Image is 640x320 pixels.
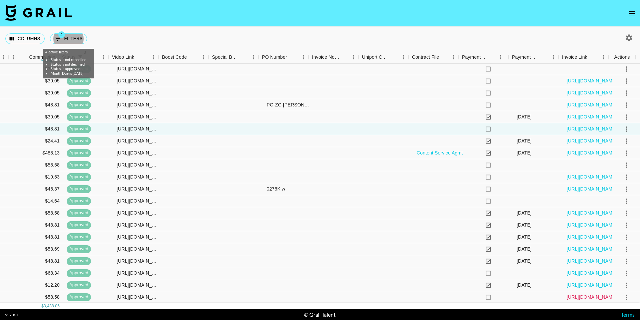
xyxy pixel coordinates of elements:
[13,135,63,147] div: $24.41
[249,52,259,62] button: Menu
[51,71,86,76] li: Month Due is [DATE]
[117,162,160,168] div: https://www.tiktok.com/@sammyblizzzz/photo/7551867819718216991
[614,51,630,64] div: Actions
[312,51,339,64] div: Invoice Notes
[117,113,160,120] div: https://www.tiktok.com/@mercedes_anmarie/video/7550396906866740493
[117,125,160,132] div: https://www.tiktok.com/@mercedes_anmarie/video/7554150282138045710?is_from_webapp=1&sender_device...
[67,198,91,204] span: approved
[51,62,86,67] li: Status is not declined
[559,51,609,64] div: Invoice Link
[134,52,144,62] button: Sort
[517,282,532,288] div: 9/14/2025
[117,65,160,72] div: https://www.tiktok.com/@mercedes_anmarie/video/7551970421462093111
[567,246,617,252] a: [URL][DOMAIN_NAME]
[621,311,635,318] a: Terms
[13,111,63,123] div: $39.05
[149,52,159,62] button: Menu
[67,294,91,300] span: approved
[625,7,639,20] button: open drawer
[517,246,532,252] div: 9/14/2025
[51,66,86,71] li: Status is approved
[67,258,91,264] span: approved
[567,258,617,264] a: [URL][DOMAIN_NAME]
[13,159,63,171] div: $58.58
[621,87,632,99] button: select merge strategy
[199,52,209,62] button: Menu
[567,101,617,108] a: [URL][DOMAIN_NAME]
[109,51,159,64] div: Video Link
[159,51,209,64] div: Boost Code
[539,52,549,62] button: Sort
[67,282,91,288] span: approved
[412,51,439,64] div: Contract File
[40,58,55,62] div: money
[567,137,617,144] a: [URL][DOMAIN_NAME]
[117,210,160,216] div: https://www.tiktok.com/@tb_davis/photo/7545961842099670303
[13,255,63,267] div: $48.81
[409,51,459,64] div: Contract File
[209,51,259,64] div: Special Booking Type
[299,52,309,62] button: Menu
[117,89,160,96] div: https://www.tiktok.com/@mercedes_anmarie/video/7549659518578265358?is_from_webapp=1&sender_device...
[67,138,91,144] span: approved
[562,51,587,64] div: Invoice Link
[67,126,91,132] span: approved
[517,149,532,156] div: 9/23/2025
[439,52,448,62] button: Sort
[67,78,91,84] span: approved
[621,172,632,183] button: select merge strategy
[621,63,632,75] button: select merge strategy
[339,52,349,62] button: Sort
[67,210,91,216] span: approved
[621,256,632,267] button: select merge strategy
[117,186,160,192] div: https://www.tiktok.com/@sydniealeah/video/7547740881609149726
[13,99,63,111] div: $48.81
[58,31,65,38] span: 4
[67,222,91,228] span: approved
[449,52,459,62] button: Menu
[389,52,399,62] button: Sort
[45,50,92,76] div: 4 active filters
[517,113,532,120] div: 9/23/2025
[621,75,632,87] button: select merge strategy
[462,51,488,64] div: Payment Sent
[621,220,632,231] button: select merge strategy
[309,51,359,64] div: Invoice Notes
[359,51,409,64] div: Uniport Contact Email
[13,75,63,87] div: $39.05
[51,57,86,62] li: Status is not cancelled
[67,102,91,108] span: approved
[399,52,409,62] button: Menu
[621,123,632,135] button: select merge strategy
[567,234,617,240] a: [URL][DOMAIN_NAME]
[5,5,72,21] img: Grail Talent
[304,311,336,318] div: © Grail Talent
[362,51,389,64] div: Uniport Contact Email
[517,222,532,228] div: 9/23/2025
[13,123,63,135] div: $48.81
[549,52,559,62] button: Menu
[13,267,63,279] div: $68.34
[621,99,632,111] button: select merge strategy
[117,246,160,252] div: https://www.tiktok.com/@tb_davis/photo/7548524764361542942
[13,87,63,99] div: $39.05
[162,51,187,64] div: Boost Code
[259,51,309,64] div: PO Number
[587,52,597,62] button: Sort
[59,51,109,64] div: Status
[621,135,632,147] button: select merge strategy
[67,174,91,180] span: approved
[621,244,632,255] button: select merge strategy
[41,303,44,309] div: $
[599,52,609,62] button: Menu
[267,101,310,108] div: PO-ZC-Ella Langley-Tough Guy-ACE-2647
[117,174,160,180] div: https://www.tiktok.com/@sydniealeah/video/7546267324538522911
[13,291,63,303] div: $58.58
[567,89,617,96] a: [URL][DOMAIN_NAME]
[517,137,532,144] div: 9/14/2025
[621,196,632,207] button: select merge strategy
[67,114,91,120] span: approved
[567,210,617,216] a: [URL][DOMAIN_NAME]
[567,174,617,180] a: [URL][DOMAIN_NAME]
[67,246,91,252] span: approved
